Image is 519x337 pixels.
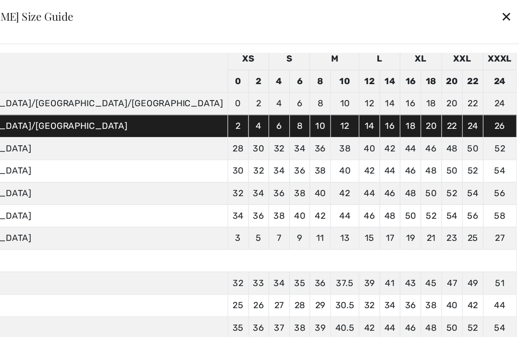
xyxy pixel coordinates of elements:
[379,42,415,62] td: L
[487,81,517,101] td: 24
[470,62,488,81] td: 22
[335,140,354,160] td: 38
[6,81,263,101] td: [GEOGRAPHIC_DATA]/[GEOGRAPHIC_DATA]/[GEOGRAPHIC_DATA]
[451,200,470,219] td: 23
[432,101,451,121] td: 20
[432,121,451,140] td: 46
[455,263,465,273] span: 40
[321,244,332,253] span: 35
[281,180,299,200] td: 36
[470,101,488,121] td: 24
[335,62,354,81] td: 8
[299,160,318,180] td: 36
[353,180,378,200] td: 44
[335,160,354,180] td: 40
[263,101,281,121] td: 2
[6,278,263,298] td: HIPS
[379,81,397,101] td: 12
[455,283,465,292] span: 50
[6,121,263,140] td: [GEOGRAPHIC_DATA]
[451,140,470,160] td: 50
[497,263,507,273] span: 44
[451,62,470,81] td: 20
[317,180,335,200] td: 40
[281,200,299,219] td: 5
[321,263,331,273] span: 28
[470,140,488,160] td: 52
[383,244,393,253] span: 39
[379,140,397,160] td: 42
[401,263,411,273] span: 34
[317,121,335,140] td: 34
[6,101,263,121] td: [GEOGRAPHIC_DATA]/[GEOGRAPHIC_DATA]
[6,259,263,278] td: WAIST
[383,283,393,292] span: 42
[299,62,318,81] td: 4
[281,121,299,140] td: 30
[303,244,313,253] span: 34
[379,121,397,140] td: 40
[437,283,447,292] span: 48
[487,200,517,219] td: 27
[299,81,318,101] td: 4
[304,263,313,273] span: 27
[432,81,451,101] td: 18
[285,283,296,292] span: 36
[358,244,373,253] span: 37.5
[470,160,488,180] td: 54
[415,140,433,160] td: 46
[6,42,263,81] th: Sizes
[263,81,281,101] td: 0
[487,160,517,180] td: 56
[470,180,488,200] td: 56
[396,180,415,200] td: 48
[396,121,415,140] td: 42
[281,140,299,160] td: 32
[321,283,332,292] span: 38
[317,101,335,121] td: 8
[470,81,488,101] td: 22
[432,160,451,180] td: 50
[396,62,415,81] td: 14
[456,244,465,253] span: 47
[396,160,415,180] td: 46
[317,81,335,101] td: 6
[263,160,281,180] td: 32
[285,263,295,273] span: 26
[335,101,354,121] td: 10
[497,283,507,292] span: 54
[339,244,349,253] span: 36
[451,81,470,101] td: 20
[415,101,433,121] td: 18
[263,180,281,200] td: 34
[474,263,483,273] span: 42
[419,263,429,273] span: 36
[340,283,349,292] span: 39
[299,42,335,62] td: S
[432,200,451,219] td: 21
[299,140,318,160] td: 34
[335,200,354,219] td: 11
[415,121,433,140] td: 44
[335,121,354,140] td: 36
[353,62,378,81] td: 10
[304,283,313,292] span: 37
[487,180,517,200] td: 58
[299,121,318,140] td: 32
[503,4,513,25] div: ✕
[379,180,397,200] td: 46
[353,160,378,180] td: 42
[6,200,263,219] td: [GEOGRAPHIC_DATA]
[281,62,299,81] td: 2
[396,81,415,101] td: 14
[396,140,415,160] td: 44
[474,283,483,292] span: 52
[267,283,277,292] span: 35
[317,160,335,180] td: 38
[451,121,470,140] td: 48
[353,121,378,140] td: 38
[358,263,374,273] span: 30.5
[285,244,296,253] span: 33
[281,160,299,180] td: 34
[281,81,299,101] td: 2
